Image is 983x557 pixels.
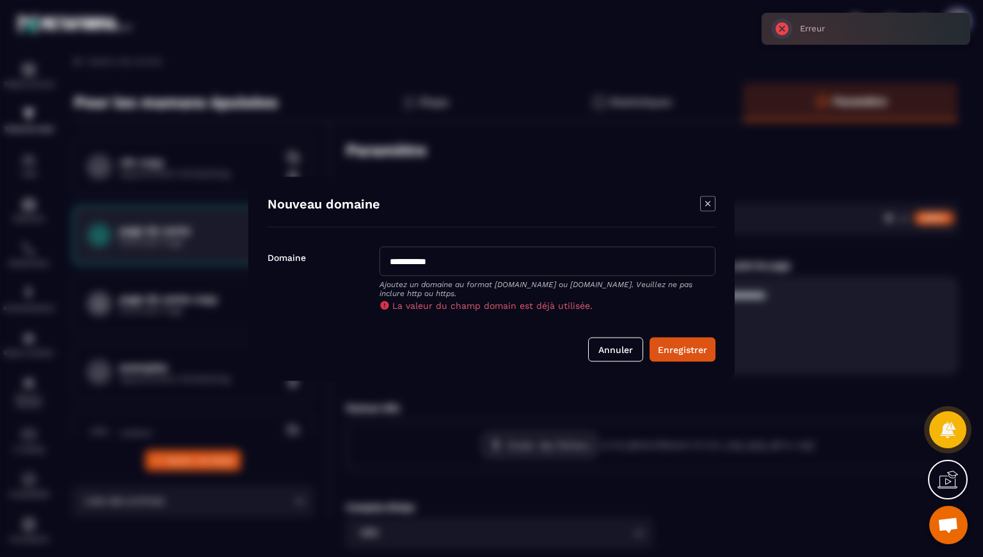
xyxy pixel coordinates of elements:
[929,506,968,544] a: Ouvrir le chat
[268,196,380,214] h4: Nouveau domaine
[268,252,306,262] label: Domaine
[392,300,593,310] span: La valeur du champ domain est déjà utilisée.
[650,337,715,361] button: Enregistrer
[380,279,715,297] p: Ajoutez un domaine au format [DOMAIN_NAME] ou [DOMAIN_NAME]. Veuillez ne pas inclure http ou https.
[588,337,643,361] button: Annuler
